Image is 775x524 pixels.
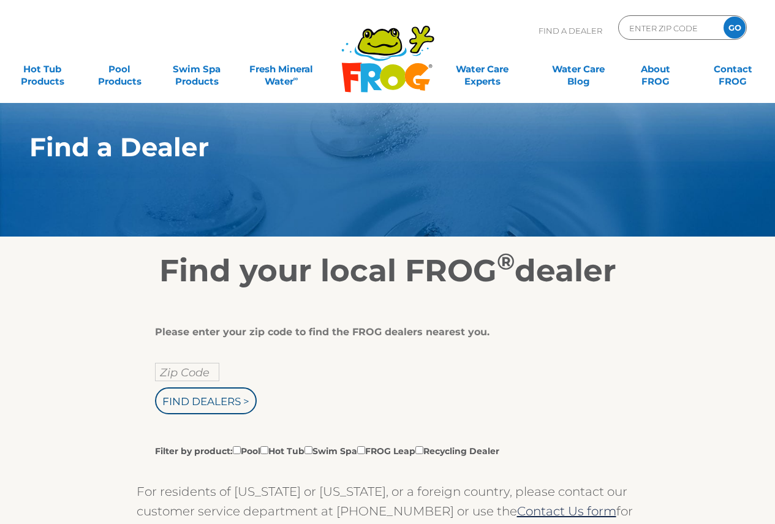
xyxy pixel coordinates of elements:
input: Filter by product:PoolHot TubSwim SpaFROG LeapRecycling Dealer [357,446,365,454]
a: Hot TubProducts [12,57,72,82]
sup: ® [497,248,515,275]
a: AboutFROG [626,57,686,82]
a: Water CareExperts [434,57,531,82]
input: Find Dealers > [155,387,257,414]
input: Filter by product:PoolHot TubSwim SpaFROG LeapRecycling Dealer [304,446,312,454]
input: Filter by product:PoolHot TubSwim SpaFROG LeapRecycling Dealer [233,446,241,454]
a: ContactFROG [703,57,763,82]
h2: Find your local FROG dealer [11,253,765,289]
a: Water CareBlog [548,57,608,82]
input: Filter by product:PoolHot TubSwim SpaFROG LeapRecycling Dealer [415,446,423,454]
a: Swim SpaProducts [167,57,227,82]
p: Find A Dealer [539,15,602,46]
a: PoolProducts [89,57,149,82]
div: Please enter your zip code to find the FROG dealers nearest you. [155,326,611,338]
sup: ∞ [293,74,298,83]
a: Contact Us form [517,504,616,518]
label: Filter by product: Pool Hot Tub Swim Spa FROG Leap Recycling Dealer [155,444,499,457]
input: Zip Code Form [628,19,711,37]
h1: Find a Dealer [29,132,689,162]
input: Filter by product:PoolHot TubSwim SpaFROG LeapRecycling Dealer [260,446,268,454]
input: GO [724,17,746,39]
a: Fresh MineralWater∞ [244,57,319,82]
